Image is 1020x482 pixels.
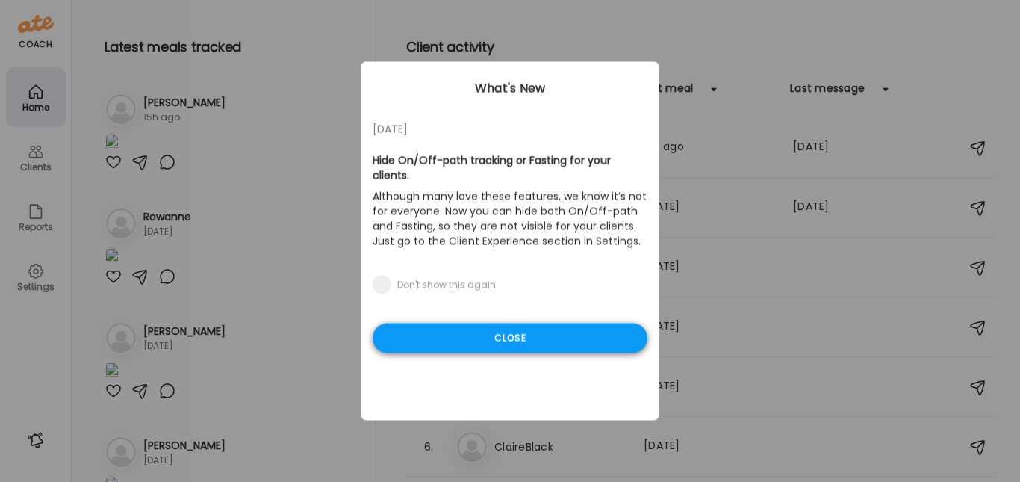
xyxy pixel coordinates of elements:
[373,153,611,183] b: Hide On/Off-path tracking or Fasting for your clients.
[373,186,647,252] p: Although many love these features, we know it’s not for everyone. Now you can hide both On/Off-pa...
[373,120,647,138] div: [DATE]
[373,324,647,353] div: Close
[361,80,659,98] div: What's New
[397,279,496,291] div: Don't show this again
